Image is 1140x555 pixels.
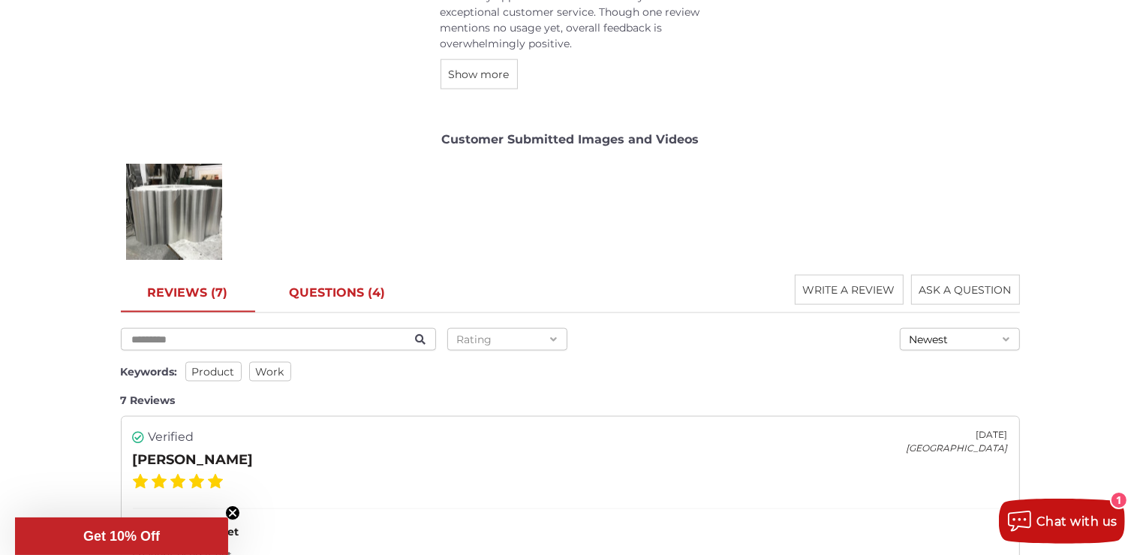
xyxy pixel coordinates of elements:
[133,524,1008,540] div: I havent used it yet
[999,499,1125,544] button: Chat with us
[15,517,228,555] div: Get 10% OffClose teaser
[249,362,291,382] span: work
[170,474,185,489] label: 3 Stars
[441,59,518,89] button: Show more
[133,450,254,470] div: [PERSON_NAME]
[121,365,178,379] span: Keywords:
[1036,514,1117,529] span: Chat with us
[133,431,145,443] i: Verified user
[919,283,1012,297] span: ASK A QUESTION
[208,474,223,489] label: 5 Stars
[121,275,255,312] a: REVIEWS (7)
[910,333,949,346] span: Newest
[83,529,160,544] span: Get 10% Off
[1111,493,1126,508] div: 1
[121,131,1020,149] div: Customer Submitted Images and Videos
[911,275,1020,305] button: ASK A QUESTION
[225,505,240,520] button: Close teaser
[149,428,194,446] span: Verified
[133,474,148,489] label: 1 Star
[795,275,904,305] button: WRITE A REVIEW
[803,283,895,297] span: WRITE A REVIEW
[449,68,510,81] span: Show more
[152,474,167,489] label: 2 Stars
[185,362,242,382] span: product
[457,333,492,346] span: Rating
[263,275,413,312] a: QUESTIONS (4)
[447,328,567,351] button: Rating
[900,328,1020,351] button: Newest
[907,442,1008,455] div: [GEOGRAPHIC_DATA]
[907,428,1008,442] div: [DATE]
[121,393,1020,409] div: 7 Reviews
[189,474,204,489] label: 4 Stars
